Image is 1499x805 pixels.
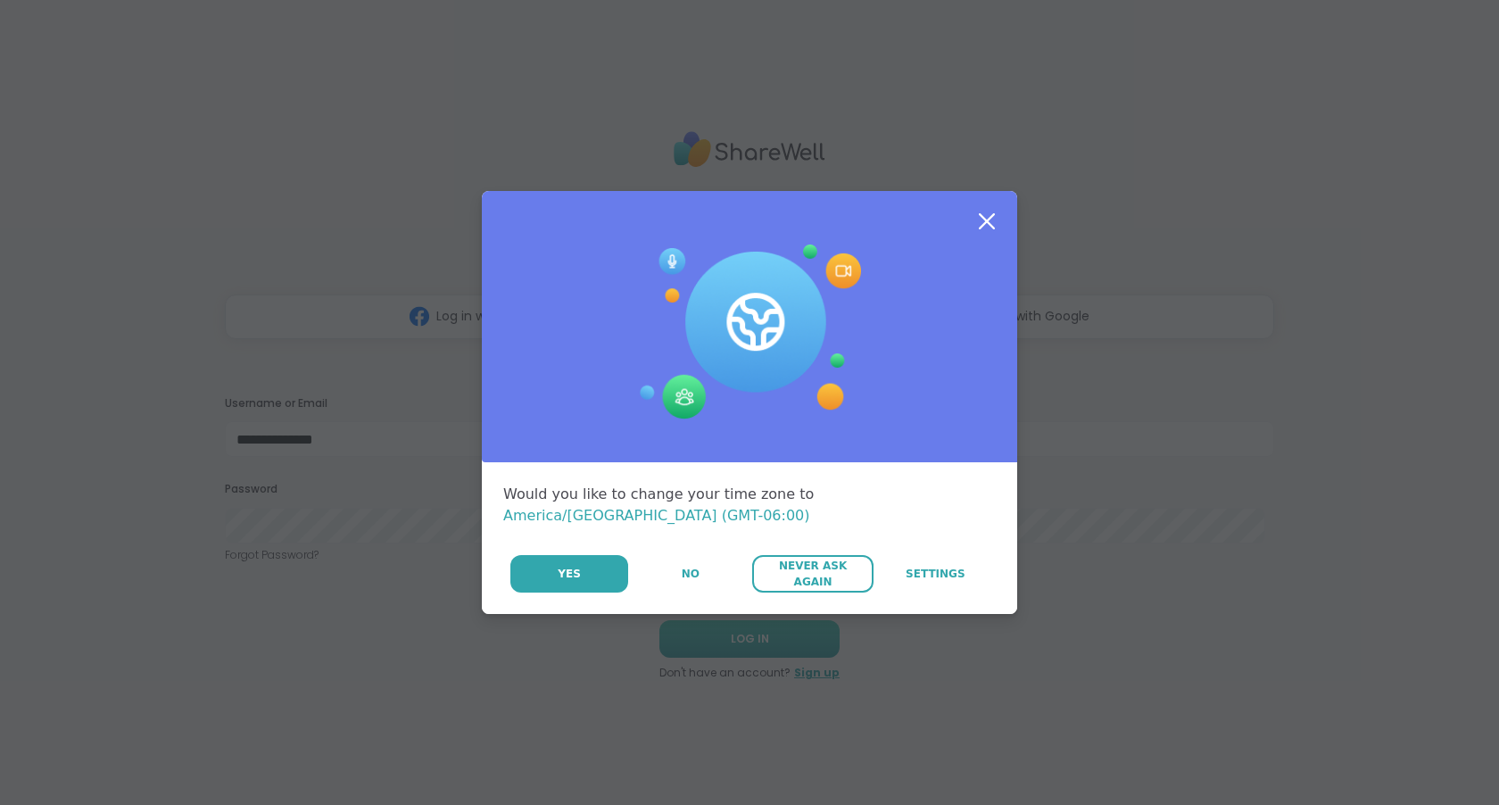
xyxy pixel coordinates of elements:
div: Would you like to change your time zone to [503,484,996,527]
span: Never Ask Again [761,558,864,590]
span: Yes [558,566,581,582]
span: No [682,566,700,582]
button: Never Ask Again [752,555,873,593]
img: Session Experience [638,245,861,419]
a: Settings [875,555,996,593]
span: Settings [906,566,965,582]
button: No [630,555,750,593]
button: Yes [510,555,628,593]
span: America/[GEOGRAPHIC_DATA] (GMT-06:00) [503,507,810,524]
